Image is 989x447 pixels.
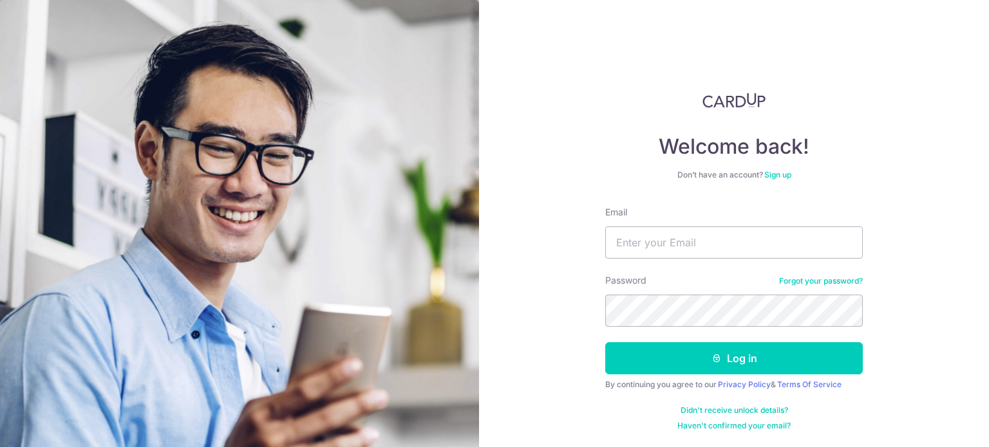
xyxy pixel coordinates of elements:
a: Sign up [764,170,791,179]
button: Log in [605,342,863,374]
a: Forgot your password? [779,276,863,286]
div: Don’t have an account? [605,170,863,180]
a: Haven't confirmed your email? [677,421,791,431]
div: By continuing you agree to our & [605,379,863,390]
a: Didn't receive unlock details? [681,405,788,415]
label: Password [605,274,646,287]
input: Enter your Email [605,226,863,259]
a: Terms Of Service [777,379,842,389]
img: CardUp Logo [702,93,766,108]
label: Email [605,206,627,219]
a: Privacy Policy [718,379,771,389]
h4: Welcome back! [605,134,863,160]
